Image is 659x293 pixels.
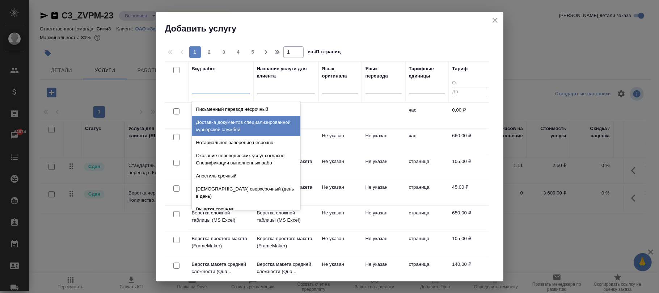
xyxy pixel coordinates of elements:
[308,47,341,58] span: из 41 страниц
[192,136,300,149] div: Нотариальное заверение несрочно
[318,206,362,231] td: Не указан
[233,46,244,58] button: 4
[449,257,492,282] td: 140,00 ₽
[247,49,259,56] span: 5
[405,129,449,154] td: час
[218,49,230,56] span: 3
[192,149,300,169] div: Оказание переводческих услуг согласно Спецификации выполненных работ
[362,154,405,180] td: Не указан
[362,129,405,154] td: Не указан
[204,46,215,58] button: 2
[409,65,445,80] div: Тарифные единицы
[318,154,362,180] td: Не указан
[192,203,300,216] div: Вычитка срочная
[318,129,362,154] td: Не указан
[233,49,244,56] span: 4
[192,103,300,116] div: Письменный перевод несрочный
[322,65,358,80] div: Язык оригинала
[192,261,250,275] p: Верстка макета средней сложности (Qua...
[362,257,405,282] td: Не указан
[257,235,315,250] p: Верстка простого макета (FrameMaker)
[257,65,315,80] div: Название услуги для клиента
[362,206,405,231] td: Не указан
[362,231,405,257] td: Не указан
[318,180,362,205] td: Не указан
[318,257,362,282] td: Не указан
[405,154,449,180] td: страница
[449,103,492,128] td: 0,00 ₽
[192,209,250,224] p: Верстка сложной таблицы (MS Excel)
[452,79,489,88] input: От
[218,46,230,58] button: 3
[405,206,449,231] td: страница
[257,209,315,224] p: Верстка сложной таблицы (MS Excel)
[165,23,503,34] h2: Добавить услугу
[405,231,449,257] td: страница
[449,206,492,231] td: 650,00 ₽
[192,169,300,183] div: Апостиль срочный
[405,257,449,282] td: страница
[192,235,250,250] p: Верстка простого макета (FrameMaker)
[257,261,315,275] p: Верстка макета средней сложности (Qua...
[449,129,492,154] td: 660,00 ₽
[192,65,216,72] div: Вид работ
[452,65,468,72] div: Тариф
[452,88,489,97] input: До
[192,116,300,136] div: Доставка документов специализированной курьерской службой
[247,46,259,58] button: 5
[204,49,215,56] span: 2
[490,15,500,26] button: close
[362,180,405,205] td: Не указан
[449,180,492,205] td: 45,00 ₽
[192,183,300,203] div: [DEMOGRAPHIC_DATA] сверхсрочный (день в день)
[405,180,449,205] td: страница
[405,103,449,128] td: час
[449,154,492,180] td: 105,00 ₽
[366,65,402,80] div: Язык перевода
[318,231,362,257] td: Не указан
[449,231,492,257] td: 105,00 ₽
